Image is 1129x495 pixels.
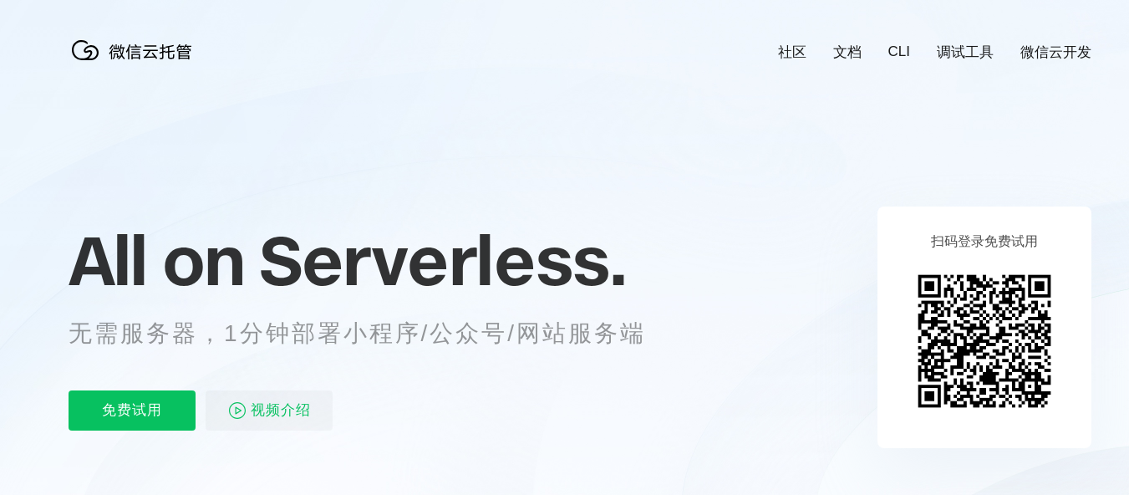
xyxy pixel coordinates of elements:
img: 微信云托管 [69,33,202,67]
a: 调试工具 [937,43,994,62]
a: 微信云托管 [69,55,202,69]
a: CLI [888,43,910,60]
p: 免费试用 [69,390,196,431]
span: All on [69,218,243,302]
a: 社区 [778,43,806,62]
span: 视频介绍 [251,390,311,431]
p: 无需服务器，1分钟部署小程序/公众号/网站服务端 [69,317,677,350]
a: 微信云开发 [1020,43,1091,62]
p: 扫码登录免费试用 [931,233,1038,251]
span: Serverless. [259,218,626,302]
img: video_play.svg [227,401,247,421]
a: 文档 [833,43,862,62]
